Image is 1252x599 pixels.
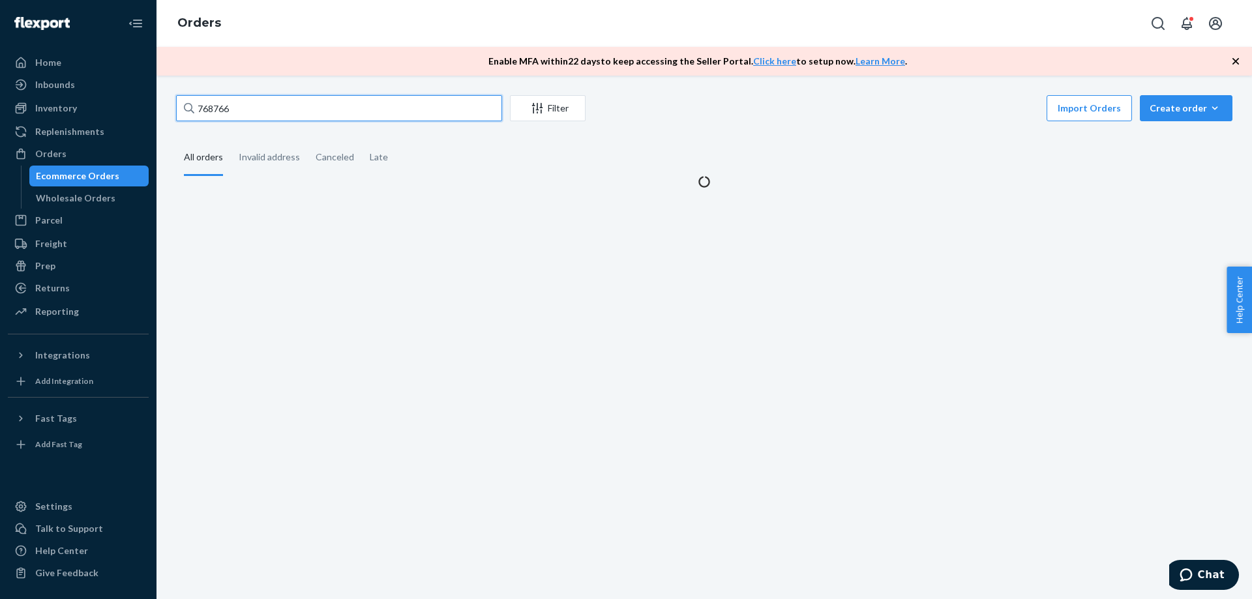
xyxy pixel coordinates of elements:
[35,214,63,227] div: Parcel
[35,237,67,250] div: Freight
[1174,10,1200,37] button: Open notifications
[8,518,149,539] button: Talk to Support
[35,147,67,160] div: Orders
[8,371,149,392] a: Add Integration
[29,188,149,209] a: Wholesale Orders
[8,278,149,299] a: Returns
[488,55,907,68] p: Enable MFA within 22 days to keep accessing the Seller Portal. to setup now. .
[35,102,77,115] div: Inventory
[167,5,231,42] ol: breadcrumbs
[1150,102,1223,115] div: Create order
[177,16,221,30] a: Orders
[1227,267,1252,333] button: Help Center
[35,78,75,91] div: Inbounds
[8,496,149,517] a: Settings
[511,102,585,115] div: Filter
[1169,560,1239,592] iframe: Opens a widget where you can chat to one of our agents
[35,566,98,579] div: Give Feedback
[8,121,149,142] a: Replenishments
[1202,10,1229,37] button: Open account menu
[35,349,90,362] div: Integrations
[753,55,796,66] a: Click here
[35,500,72,513] div: Settings
[184,140,223,176] div: All orders
[35,544,88,557] div: Help Center
[8,233,149,254] a: Freight
[14,17,70,30] img: Flexport logo
[123,10,149,37] button: Close Navigation
[510,95,586,121] button: Filter
[29,166,149,186] a: Ecommerce Orders
[1047,95,1132,121] button: Import Orders
[35,125,104,138] div: Replenishments
[8,74,149,95] a: Inbounds
[1140,95,1232,121] button: Create order
[8,143,149,164] a: Orders
[8,345,149,366] button: Integrations
[8,434,149,455] a: Add Fast Tag
[176,95,502,121] input: Search orders
[36,169,119,183] div: Ecommerce Orders
[1145,10,1171,37] button: Open Search Box
[35,522,103,535] div: Talk to Support
[8,540,149,561] a: Help Center
[8,301,149,322] a: Reporting
[316,140,354,174] div: Canceled
[35,375,93,387] div: Add Integration
[8,408,149,429] button: Fast Tags
[8,256,149,276] a: Prep
[239,140,300,174] div: Invalid address
[8,98,149,119] a: Inventory
[35,259,55,272] div: Prep
[35,439,82,450] div: Add Fast Tag
[8,210,149,231] a: Parcel
[35,412,77,425] div: Fast Tags
[35,56,61,69] div: Home
[370,140,388,174] div: Late
[35,282,70,295] div: Returns
[856,55,905,66] a: Learn More
[35,305,79,318] div: Reporting
[8,52,149,73] a: Home
[8,562,149,583] button: Give Feedback
[36,192,115,205] div: Wholesale Orders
